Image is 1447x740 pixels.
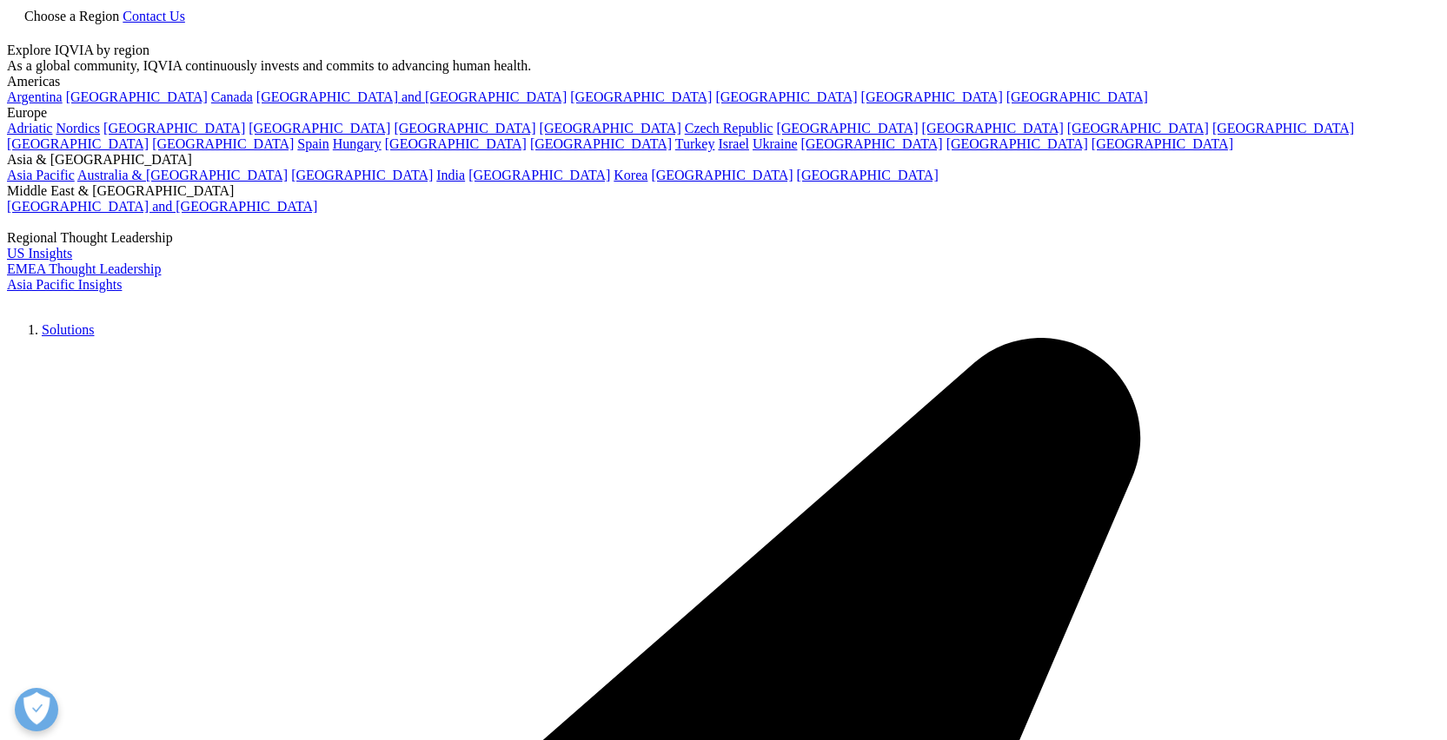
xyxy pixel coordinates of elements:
div: Europe [7,105,1440,121]
a: [GEOGRAPHIC_DATA] [797,168,939,182]
a: EMEA Thought Leadership [7,261,161,276]
a: Ukraine [753,136,798,151]
a: [GEOGRAPHIC_DATA] and [GEOGRAPHIC_DATA] [7,199,317,214]
a: [GEOGRAPHIC_DATA] [776,121,918,135]
a: [GEOGRAPHIC_DATA] [385,136,527,151]
a: Spain [297,136,329,151]
a: [GEOGRAPHIC_DATA] [103,121,245,135]
a: Asia Pacific Insights [7,277,122,292]
a: Argentina [7,89,63,104]
a: Australia & [GEOGRAPHIC_DATA] [77,168,288,182]
a: [GEOGRAPHIC_DATA] [1067,121,1209,135]
div: Americas [7,74,1440,89]
a: Israel [718,136,749,151]
a: [GEOGRAPHIC_DATA] [1006,89,1148,104]
a: [GEOGRAPHIC_DATA] [800,136,942,151]
a: [GEOGRAPHIC_DATA] [861,89,1003,104]
a: [GEOGRAPHIC_DATA] [715,89,857,104]
a: US Insights [7,246,72,261]
div: Middle East & [GEOGRAPHIC_DATA] [7,183,1440,199]
a: [GEOGRAPHIC_DATA] [1212,121,1354,135]
a: India [436,168,465,182]
a: [GEOGRAPHIC_DATA] [249,121,390,135]
div: Explore IQVIA by region [7,43,1440,58]
a: [GEOGRAPHIC_DATA] [152,136,294,151]
a: [GEOGRAPHIC_DATA] [291,168,433,182]
a: Hungary [333,136,382,151]
div: Regional Thought Leadership [7,230,1440,246]
div: Asia & [GEOGRAPHIC_DATA] [7,152,1440,168]
a: Czech Republic [685,121,773,135]
a: [GEOGRAPHIC_DATA] [570,89,712,104]
a: Asia Pacific [7,168,75,182]
a: [GEOGRAPHIC_DATA] [922,121,1064,135]
div: As a global community, IQVIA continuously invests and commits to advancing human health. [7,58,1440,74]
button: Präferenzen öffnen [15,688,58,731]
a: [GEOGRAPHIC_DATA] [468,168,610,182]
a: [GEOGRAPHIC_DATA] [7,136,149,151]
a: Contact Us [123,9,185,23]
a: [GEOGRAPHIC_DATA] [946,136,1088,151]
a: Adriatic [7,121,52,135]
a: [GEOGRAPHIC_DATA] and [GEOGRAPHIC_DATA] [256,89,567,104]
a: Turkey [675,136,715,151]
a: [GEOGRAPHIC_DATA] [530,136,672,151]
a: Nordics [56,121,100,135]
a: [GEOGRAPHIC_DATA] [651,168,793,182]
a: [GEOGRAPHIC_DATA] [1092,136,1233,151]
a: [GEOGRAPHIC_DATA] [66,89,208,104]
a: [GEOGRAPHIC_DATA] [540,121,681,135]
a: Canada [211,89,253,104]
a: [GEOGRAPHIC_DATA] [394,121,535,135]
span: Choose a Region [24,9,119,23]
a: Solutions [42,322,94,337]
a: Korea [614,168,647,182]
